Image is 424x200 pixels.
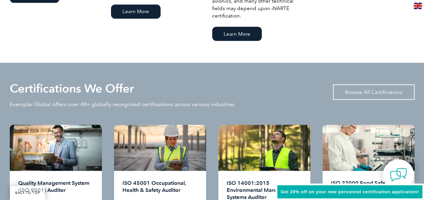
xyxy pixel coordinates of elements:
[333,84,415,100] a: Browse All Certifications
[10,186,45,200] a: BACK TO TOP
[111,4,161,19] a: Learn More
[390,166,407,183] img: contact-chat.png
[10,83,134,94] h2: Certifications We Offer
[281,189,419,194] span: Get 20% off on your new personnel certification application!
[212,27,262,41] a: Learn More
[414,3,422,9] img: en
[10,100,234,108] p: Exemplar Global offers over 40+ globally recognized certifications across various industries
